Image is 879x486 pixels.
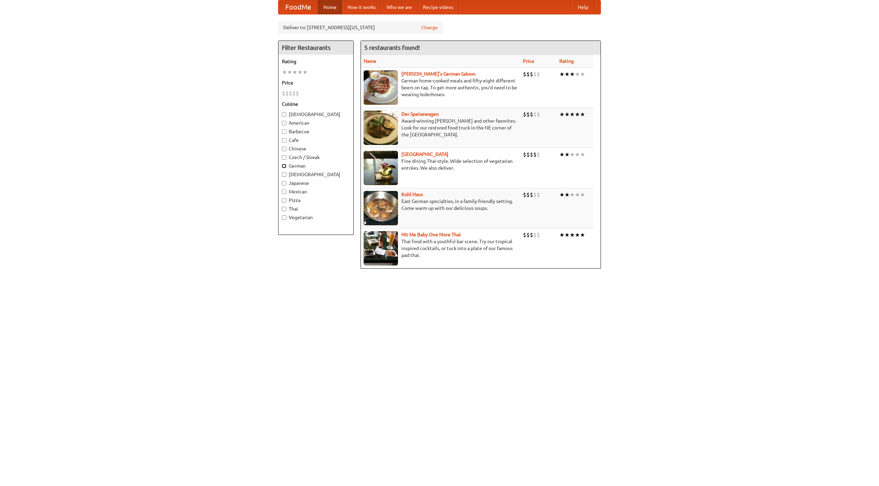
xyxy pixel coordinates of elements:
label: Cafe [282,137,350,144]
li: ★ [580,231,585,239]
img: esthers.jpg [364,70,398,105]
li: $ [526,231,530,239]
li: ★ [570,231,575,239]
a: [GEOGRAPHIC_DATA] [401,151,448,157]
li: $ [533,111,537,118]
li: $ [533,231,537,239]
li: $ [537,151,540,158]
input: [DEMOGRAPHIC_DATA] [282,112,286,117]
li: ★ [564,151,570,158]
li: $ [285,90,289,97]
a: Der Speisewagen [401,111,439,117]
label: Czech / Slovak [282,154,350,161]
li: ★ [570,111,575,118]
li: $ [523,151,526,158]
li: ★ [570,151,575,158]
p: Award-winning [PERSON_NAME] and other favorites. Look for our restored food truck in the NE corne... [364,117,517,138]
li: ★ [564,191,570,199]
a: Name [364,58,376,64]
li: $ [530,231,533,239]
label: Vegetarian [282,214,350,221]
li: ★ [287,68,292,76]
li: $ [533,70,537,78]
li: ★ [580,70,585,78]
input: Cafe [282,138,286,143]
li: $ [526,151,530,158]
ng-pluralize: 5 restaurants found! [364,44,420,51]
li: ★ [559,70,564,78]
li: ★ [559,191,564,199]
li: $ [533,191,537,199]
label: American [282,120,350,126]
li: $ [523,231,526,239]
input: Pizza [282,198,286,203]
input: Barbecue [282,129,286,134]
li: $ [530,151,533,158]
a: Who we are [381,0,418,14]
li: ★ [559,231,564,239]
h4: Filter Restaurants [278,41,353,55]
p: German home-cooked meals and fifty-eight different beers on tap. To get more authentic, you'd nee... [364,77,517,98]
li: $ [537,231,540,239]
a: FoodMe [278,0,318,14]
input: Mexican [282,190,286,194]
li: $ [523,111,526,118]
img: speisewagen.jpg [364,111,398,145]
a: Recipe videos [418,0,459,14]
a: Home [318,0,342,14]
h5: Cuisine [282,101,350,108]
li: ★ [575,70,580,78]
img: satay.jpg [364,151,398,185]
li: ★ [575,151,580,158]
h5: Rating [282,58,350,65]
li: $ [292,90,296,97]
a: Rating [559,58,574,64]
label: Barbecue [282,128,350,135]
label: Pizza [282,197,350,204]
li: $ [530,111,533,118]
input: [DEMOGRAPHIC_DATA] [282,172,286,177]
a: Change [421,24,438,31]
li: $ [526,111,530,118]
p: Fine dining Thai-style. Wide selection of vegetarian entrées. We also deliver. [364,158,517,171]
h5: Price [282,79,350,86]
li: ★ [575,231,580,239]
li: ★ [570,191,575,199]
li: ★ [282,68,287,76]
a: Price [523,58,534,64]
label: Japanese [282,180,350,187]
li: ★ [580,151,585,158]
label: Chinese [282,145,350,152]
li: ★ [580,191,585,199]
input: Chinese [282,147,286,151]
li: $ [523,70,526,78]
li: ★ [564,231,570,239]
div: Deliver to: [STREET_ADDRESS][US_STATE] [278,21,443,34]
li: $ [523,191,526,199]
a: How it works [342,0,381,14]
li: ★ [564,70,570,78]
li: $ [533,151,537,158]
input: German [282,164,286,168]
li: ★ [302,68,308,76]
input: Thai [282,207,286,211]
li: $ [537,191,540,199]
label: [DEMOGRAPHIC_DATA] [282,171,350,178]
img: kohlhaus.jpg [364,191,398,225]
p: Thai food with a youthful bar scene. Try our tropical inspired cocktails, or tuck into a plate of... [364,238,517,259]
b: [PERSON_NAME]'s German Saloon [401,71,476,77]
li: $ [282,90,285,97]
img: babythai.jpg [364,231,398,265]
li: $ [530,191,533,199]
a: Help [572,0,594,14]
li: $ [526,191,530,199]
a: Kohl Haus [401,192,423,197]
a: Hit Me Baby One More Thai [401,232,461,237]
li: $ [296,90,299,97]
li: $ [526,70,530,78]
label: Mexican [282,188,350,195]
li: ★ [570,70,575,78]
